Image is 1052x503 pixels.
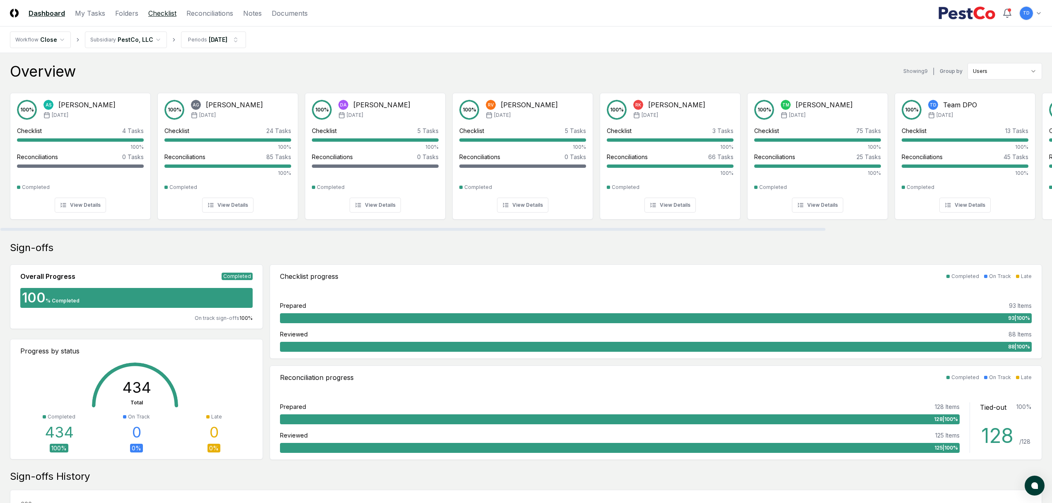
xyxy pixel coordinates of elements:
span: RK [635,102,641,108]
span: AS [46,102,51,108]
div: Reviewed [280,431,308,440]
div: Overall Progress [20,271,75,281]
div: 5 Tasks [565,126,586,135]
div: Subsidiary [90,36,116,44]
div: Completed [759,184,787,191]
label: Group by [940,69,963,74]
a: Dashboard [29,8,65,18]
a: 100%TDTeam DPO[DATE]Checklist13 Tasks100%Reconciliations45 Tasks100%CompletedView Details [895,86,1035,220]
div: 100 [20,291,46,305]
div: 100% [607,169,734,177]
div: Completed [951,374,979,381]
img: Logo [10,9,19,17]
span: RV [488,102,494,108]
span: TM [782,102,789,108]
div: Team DPO [943,100,977,110]
div: [PERSON_NAME] [353,100,410,110]
div: Completed [222,273,253,280]
a: Reconciliation progressCompletedOn TrackLatePrepared128 Items128|100%Reviewed125 Items125|100%Tie... [270,365,1042,460]
div: Late [211,413,222,421]
nav: breadcrumb [10,31,246,48]
div: [PERSON_NAME] [58,100,116,110]
div: 4 Tasks [122,126,144,135]
div: 0 % [208,444,220,452]
div: 100% [164,169,291,177]
div: Prepared [280,402,306,411]
div: Periods [188,36,207,44]
div: Completed [464,184,492,191]
div: On Track [989,374,1011,381]
div: Reconciliations [902,152,943,161]
div: Checklist [164,126,189,135]
span: TD [930,102,936,108]
a: 100%RK[PERSON_NAME][DATE]Checklist3 Tasks100%Reconciliations66 Tasks100%CompletedView Details [600,86,741,220]
a: 100%AG[PERSON_NAME][DATE]Checklist24 Tasks100%Reconciliations85 Tasks100%CompletedView Details [157,86,298,220]
div: [DATE] [209,35,227,44]
span: On track sign-offs [195,315,239,321]
div: 66 Tasks [708,152,734,161]
div: Completed [22,184,50,191]
div: Reviewed [280,330,308,339]
span: 93 | 100 % [1008,314,1030,322]
a: Notes [243,8,262,18]
div: 0 Tasks [565,152,586,161]
div: % Completed [46,297,80,305]
div: Completed [317,184,345,191]
div: Prepared [280,301,306,310]
div: 0 Tasks [122,152,144,161]
div: On Track [989,273,1011,280]
div: Tied-out [980,402,1006,412]
div: 85 Tasks [266,152,291,161]
div: / 128 [1019,437,1030,446]
div: 100% [902,169,1028,177]
a: Folders [115,8,138,18]
button: View Details [350,198,401,213]
div: Checklist [607,126,632,135]
div: Completed [48,413,75,421]
div: Completed [169,184,197,191]
div: [PERSON_NAME] [501,100,558,110]
a: 100%TM[PERSON_NAME][DATE]Checklist75 Tasks100%Reconciliations25 Tasks100%CompletedView Details [747,86,888,220]
div: 128 [981,426,1019,446]
button: Periods[DATE] [181,31,246,48]
a: 100%AS[PERSON_NAME][DATE]Checklist4 Tasks100%Reconciliations0 TasksCompletedView Details [10,86,151,220]
div: Reconciliations [459,152,500,161]
div: 434 [45,424,74,440]
a: Checklist progressCompletedOn TrackLatePrepared93 Items93|100%Reviewed88 Items88|100% [270,264,1042,359]
div: 100% [17,143,144,151]
button: View Details [497,198,548,213]
div: [PERSON_NAME] [796,100,853,110]
img: PestCo logo [938,7,996,20]
div: [PERSON_NAME] [206,100,263,110]
a: My Tasks [75,8,105,18]
span: [DATE] [52,111,68,119]
button: View Details [939,198,991,213]
button: View Details [55,198,106,213]
span: 125 | 100 % [934,444,958,452]
div: Reconciliations [164,152,205,161]
div: 5 Tasks [417,126,439,135]
span: AG [193,102,199,108]
button: TD [1019,6,1034,21]
div: Checklist [312,126,337,135]
span: [DATE] [347,111,363,119]
div: Checklist [754,126,779,135]
div: 100% [312,143,439,151]
div: 13 Tasks [1005,126,1028,135]
span: 88 | 100 % [1008,343,1030,351]
div: Reconciliations [754,152,795,161]
div: 128 Items [935,402,960,411]
div: Sign-offs [10,241,1042,254]
div: | [933,67,935,76]
span: 100 % [239,315,253,321]
div: Completed [907,184,934,191]
div: 24 Tasks [266,126,291,135]
span: TD [1023,10,1030,16]
span: [DATE] [494,111,511,119]
div: Overview [10,63,76,80]
div: Completed [612,184,639,191]
div: Sign-offs History [10,470,1042,483]
a: 100%DA[PERSON_NAME][DATE]Checklist5 Tasks100%Reconciliations0 TasksCompletedView Details [305,86,446,220]
div: Checklist progress [280,271,338,281]
div: 0 Tasks [417,152,439,161]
